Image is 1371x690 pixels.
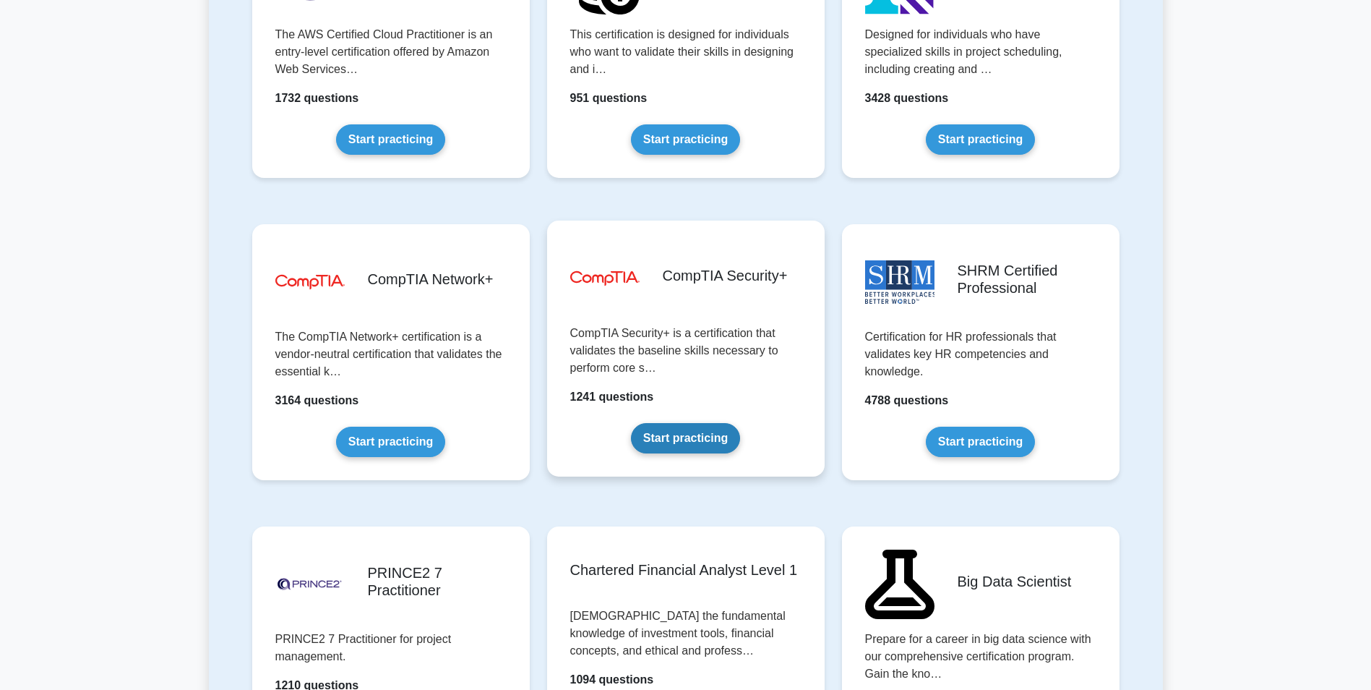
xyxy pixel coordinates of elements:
[631,423,740,453] a: Start practicing
[631,124,740,155] a: Start practicing
[336,427,445,457] a: Start practicing
[926,124,1035,155] a: Start practicing
[926,427,1035,457] a: Start practicing
[336,124,445,155] a: Start practicing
